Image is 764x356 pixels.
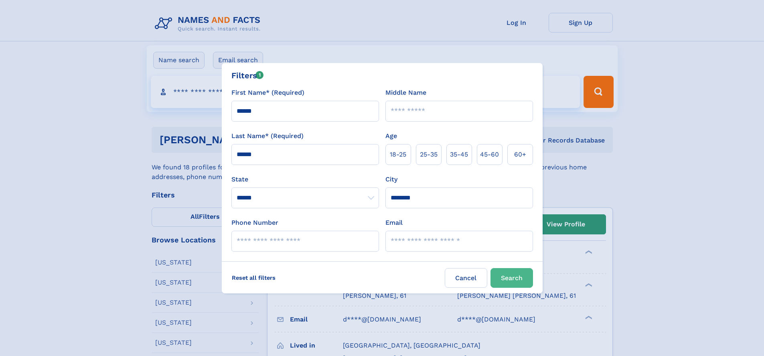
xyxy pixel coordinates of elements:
[231,218,278,228] label: Phone Number
[385,88,426,98] label: Middle Name
[385,131,397,141] label: Age
[445,268,487,288] label: Cancel
[231,88,304,98] label: First Name* (Required)
[490,268,533,288] button: Search
[227,268,281,287] label: Reset all filters
[514,150,526,159] span: 60+
[450,150,468,159] span: 35‑45
[385,175,397,184] label: City
[231,131,304,141] label: Last Name* (Required)
[231,69,264,81] div: Filters
[480,150,499,159] span: 45‑60
[385,218,403,228] label: Email
[390,150,406,159] span: 18‑25
[420,150,438,159] span: 25‑35
[231,175,379,184] label: State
